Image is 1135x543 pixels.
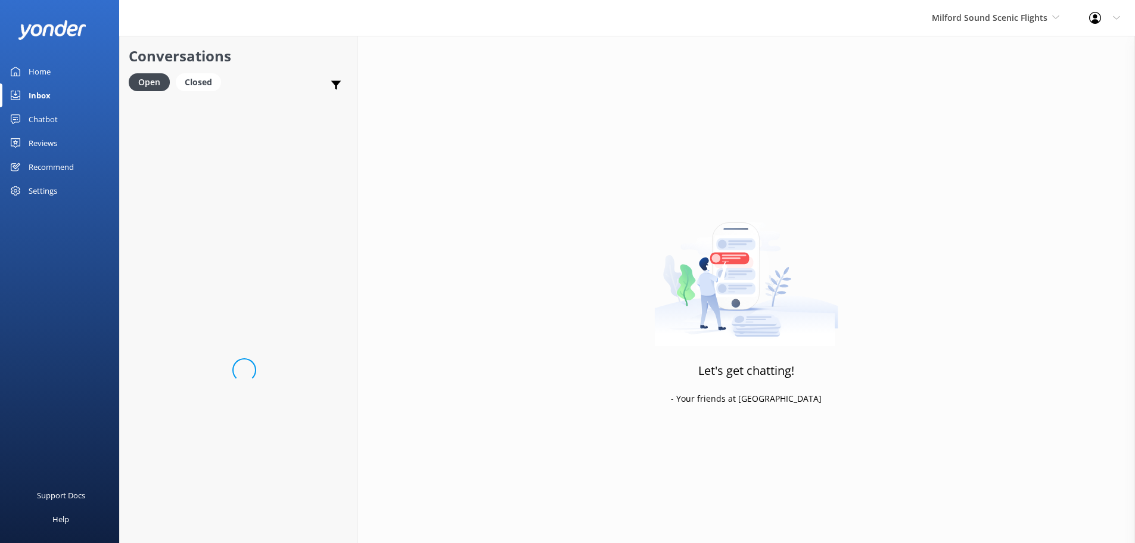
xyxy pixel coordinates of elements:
[698,361,794,380] h3: Let's get chatting!
[29,107,58,131] div: Chatbot
[29,131,57,155] div: Reviews
[29,60,51,83] div: Home
[18,20,86,40] img: yonder-white-logo.png
[29,179,57,203] div: Settings
[29,155,74,179] div: Recommend
[176,75,227,88] a: Closed
[129,45,348,67] h2: Conversations
[176,73,221,91] div: Closed
[52,507,69,531] div: Help
[37,483,85,507] div: Support Docs
[671,392,822,405] p: - Your friends at [GEOGRAPHIC_DATA]
[932,12,1047,23] span: Milford Sound Scenic Flights
[129,75,176,88] a: Open
[29,83,51,107] div: Inbox
[654,197,838,346] img: artwork of a man stealing a conversation from at giant smartphone
[129,73,170,91] div: Open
